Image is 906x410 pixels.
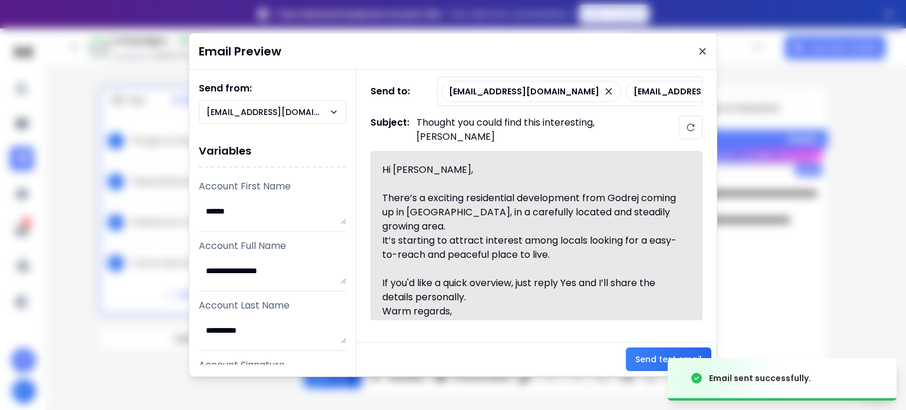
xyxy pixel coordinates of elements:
[199,43,281,60] h1: Email Preview
[370,116,409,144] h1: Subject:
[206,106,329,118] p: [EMAIL_ADDRESS][DOMAIN_NAME]
[626,347,711,371] button: Send test email
[199,179,346,193] p: Account First Name
[370,84,418,99] h1: Send to:
[199,239,346,253] p: Account Full Name
[199,299,346,313] p: Account Last Name
[199,81,346,96] h1: Send from:
[416,116,652,144] p: Thought you could find this interesting, [PERSON_NAME]
[709,372,811,384] div: Email sent successfully.
[199,136,346,168] h1: Variables
[199,358,346,372] p: Account Signature
[633,86,784,97] p: [EMAIL_ADDRESS][DOMAIN_NAME]
[382,163,677,309] div: Hi [PERSON_NAME], There’s a exciting residential development from Godrej coming up in [GEOGRAPHIC...
[449,86,599,97] p: [EMAIL_ADDRESS][DOMAIN_NAME]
